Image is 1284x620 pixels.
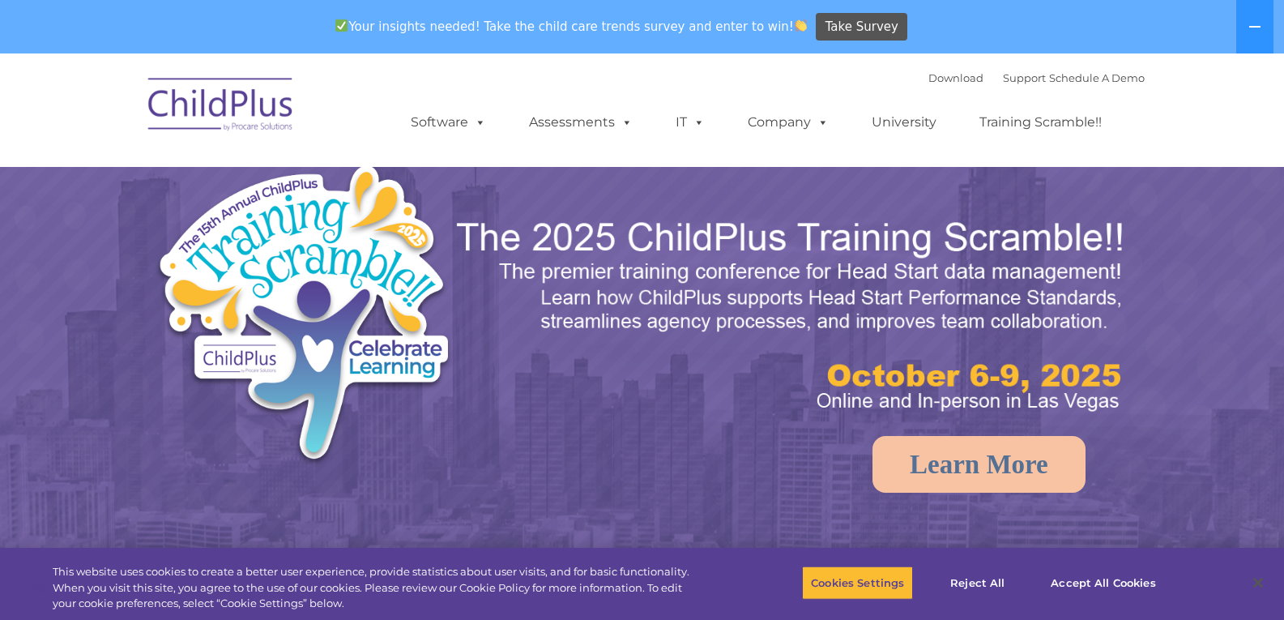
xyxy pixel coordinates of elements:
font: | [928,71,1145,84]
span: Take Survey [825,13,898,41]
span: Last name [225,107,275,119]
a: Assessments [513,106,649,139]
a: IT [659,106,721,139]
img: ChildPlus by Procare Solutions [140,66,302,148]
img: ✅ [335,19,348,32]
a: Take Survey [816,13,907,41]
a: Download [928,71,983,84]
span: Your insights needed! Take the child care trends survey and enter to win! [329,11,814,42]
span: Phone number [225,173,294,186]
div: This website uses cookies to create a better user experience, provide statistics about user visit... [53,564,706,612]
a: Schedule A Demo [1049,71,1145,84]
button: Accept All Cookies [1042,566,1164,600]
button: Reject All [927,566,1028,600]
button: Close [1240,565,1276,601]
a: Training Scramble!! [963,106,1118,139]
a: Software [395,106,502,139]
button: Cookies Settings [802,566,913,600]
a: Company [732,106,845,139]
a: University [855,106,953,139]
a: Learn More [872,436,1086,493]
img: 👏 [795,19,807,32]
a: Support [1003,71,1046,84]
